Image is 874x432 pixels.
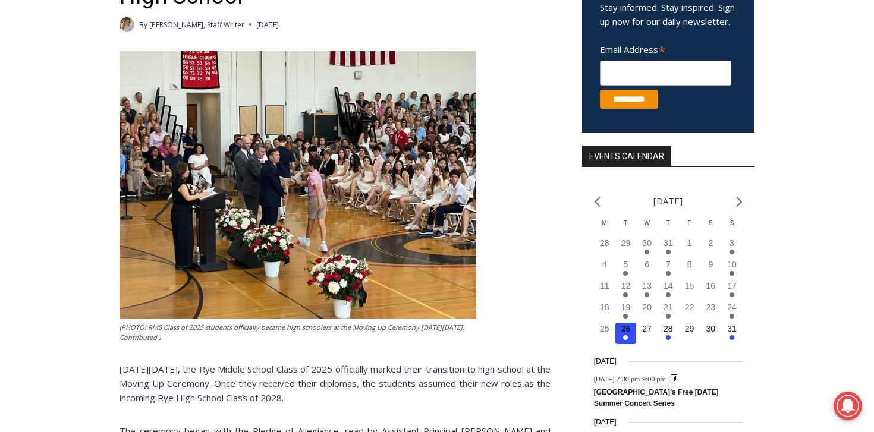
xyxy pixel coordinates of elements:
time: 9 [708,260,713,269]
time: 26 [621,324,631,333]
time: 14 [664,281,673,291]
button: 27 [636,323,658,344]
button: 20 [636,301,658,323]
span: T [666,220,670,226]
button: 16 [700,280,721,301]
a: Previous month [594,196,601,207]
em: Has events [666,271,671,276]
time: 4 [602,260,607,269]
time: 15 [685,281,694,291]
span: [DATE][DATE], the Rye Middle School Class of 2 [120,363,316,375]
time: 25 [600,324,609,333]
button: 14 Has events [658,280,679,301]
li: [DATE] [653,193,683,209]
button: 22 [679,301,700,323]
button: 4 [594,258,615,280]
button: 19 Has events [615,301,637,323]
em: Has events [623,292,628,297]
em: Has events [623,271,628,276]
time: [DATE] [594,356,617,367]
button: 3 Has events [721,237,743,258]
time: 31 [664,238,673,248]
em: Has events [666,314,671,319]
a: [GEOGRAPHIC_DATA]’s Free [DATE] Summer Concert Series [594,388,719,409]
button: 10 Has events [721,258,743,280]
em: Has events [645,292,649,297]
button: 29 [615,237,637,258]
em: Has events [623,335,628,340]
time: 8 [687,260,692,269]
figcaption: (PHOTO: RMS Class of 2025 students officially became high schoolers at the Moving Up Ceremony [DA... [120,322,476,343]
em: Has events [730,314,734,319]
button: 8 [679,258,700,280]
em: Has events [730,292,734,297]
button: 12 Has events [615,280,637,301]
p: 025 officially marked their transition to high school at the Moving Up Ceremony. Once they receiv... [120,362,551,405]
em: Has events [623,314,628,319]
button: 18 [594,301,615,323]
em: Has events [666,292,671,297]
button: 25 [594,323,615,344]
button: 15 [679,280,700,301]
div: Saturday [700,219,721,237]
button: 11 [594,280,615,301]
em: Has events [666,335,671,340]
time: 10 [727,260,737,269]
span: W [644,220,649,226]
button: 30 Has events [636,237,658,258]
span: S [709,220,713,226]
time: 18 [600,302,609,312]
time: 20 [642,302,652,312]
button: 28 Has events [658,323,679,344]
div: Tuesday [615,219,637,237]
div: Thursday [658,219,679,237]
div: Monday [594,219,615,237]
time: 27 [642,324,652,333]
button: 31 Has events [658,237,679,258]
button: 1 [679,237,700,258]
span: T [624,220,627,226]
time: 17 [727,281,737,291]
em: Has events [666,250,671,254]
div: Sunday [721,219,743,237]
time: 3 [730,238,734,248]
img: (PHOTO: RMS Class of 2025 students officially became high schoolers at the Moving Up Ceremony on ... [120,51,476,319]
em: Has events [730,271,734,276]
time: 5 [624,260,628,269]
span: F [688,220,691,226]
time: 29 [685,324,694,333]
div: Friday [679,219,700,237]
time: 24 [727,302,737,312]
time: 31 [727,324,737,333]
button: 6 [636,258,658,280]
time: 12 [621,281,631,291]
span: [DATE] 7:30 pm [594,376,640,383]
time: 28 [600,238,609,248]
button: 2 [700,237,721,258]
time: 1 [687,238,692,248]
time: 22 [685,302,694,312]
span: 9:00 pm [642,376,666,383]
time: 21 [664,302,673,312]
span: By [139,19,147,30]
button: 28 [594,237,615,258]
button: 13 Has events [636,280,658,301]
button: 31 Has events [721,323,743,344]
em: Has events [730,335,734,340]
span: M [602,220,607,226]
time: 13 [642,281,652,291]
time: - [594,376,668,383]
a: Author image [120,17,134,32]
button: 5 Has events [615,258,637,280]
button: 26 Has events [615,323,637,344]
time: 28 [664,324,673,333]
em: Has events [730,250,734,254]
time: 16 [706,281,716,291]
a: Next month [736,196,743,207]
em: Has events [645,250,649,254]
img: (PHOTO: MyRye.com Summer 2023 intern Beatrice Larzul.) [120,17,134,32]
time: 23 [706,302,716,312]
time: 30 [642,238,652,248]
button: 23 [700,301,721,323]
time: 6 [645,260,649,269]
